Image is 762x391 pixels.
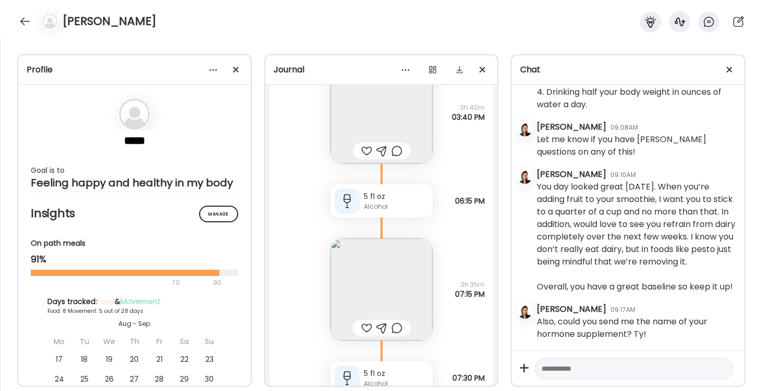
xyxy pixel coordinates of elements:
div: 22 [173,350,196,368]
div: Alcohol [364,379,428,388]
div: Days tracked: & [47,296,222,307]
div: Aug - Sep [47,319,222,329]
h2: Insights [31,206,238,221]
div: Su [198,333,221,350]
div: Mo [48,333,71,350]
div: Food: 8 Movement: 5 out of 28 days [47,307,222,315]
img: avatars%2FzNSBMsCCYwRWk01rErjyDlvJs7f1 [518,169,532,184]
div: Goal is to [31,164,238,176]
div: Profile [27,64,242,76]
div: 70 [31,276,210,289]
div: 27 [123,370,146,388]
div: You day looked great [DATE]. When you’re adding fruit to your smoothie, I want you to stick to a ... [537,181,736,293]
h4: [PERSON_NAME] [63,13,156,30]
div: Chat [520,64,736,76]
span: Food [97,296,115,307]
img: images%2Fmls5gikZwJfCZifiAnIYr4gr8zN2%2FNgKgt1lXvn07g2MsTVPs%2FArusx2otykGZWNUIjsYz_240 [330,238,433,340]
span: 07:15 PM [455,289,485,299]
div: Journal [274,64,489,76]
div: 29 [173,370,196,388]
div: 20 [123,350,146,368]
div: 19 [98,350,121,368]
img: avatars%2FzNSBMsCCYwRWk01rErjyDlvJs7f1 [518,122,532,136]
div: We [98,333,121,350]
div: On path meals [31,238,238,249]
img: avatars%2FzNSBMsCCYwRWk01rErjyDlvJs7f1 [518,304,532,319]
div: 90 [212,276,223,289]
div: 09:10AM [610,170,636,180]
span: 3h 35m [455,280,485,289]
div: 5 fl oz [364,368,428,379]
div: Th [123,333,146,350]
div: Tu [73,333,96,350]
span: 03:40 PM [452,112,485,122]
div: 18 [73,350,96,368]
span: 3h 40m [452,103,485,112]
div: 17 [48,350,71,368]
div: 28 [148,370,171,388]
div: [PERSON_NAME] [537,303,606,316]
div: 26 [98,370,121,388]
img: images%2Fmls5gikZwJfCZifiAnIYr4gr8zN2%2FofpDBHNSBQjPhds7FH6c%2Fh9H5OqCtSGevA9e68UM2_240 [330,61,433,163]
span: 06:15 PM [455,196,485,206]
img: bg-avatar-default.svg [43,14,57,29]
span: 07:30 PM [452,373,485,383]
div: Feeling happy and healthy in my body [31,176,238,189]
div: Also, could you send me the name of your hormone supplement? Ty! [537,316,736,340]
div: 09:08AM [610,123,638,132]
div: [PERSON_NAME] [537,168,606,181]
div: 91% [31,253,238,266]
div: Alcohol [364,202,428,211]
div: Fr [148,333,171,350]
div: 21 [148,350,171,368]
div: [PERSON_NAME] [537,121,606,133]
div: Manage [199,206,238,222]
div: 5 fl oz [364,191,428,202]
div: 30 [198,370,221,388]
div: Sa [173,333,196,350]
span: Movement [120,296,161,307]
div: 24 [48,370,71,388]
div: 23 [198,350,221,368]
div: 25 [73,370,96,388]
div: 09:17AM [610,305,635,314]
img: bg-avatar-default.svg [119,98,150,130]
div: Let me know if you have [PERSON_NAME] questions on any of this! [537,133,736,158]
